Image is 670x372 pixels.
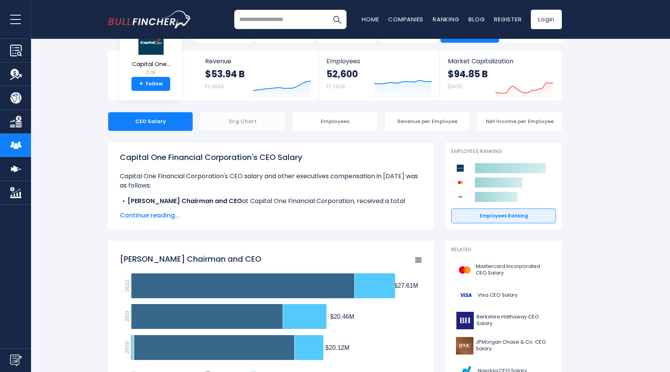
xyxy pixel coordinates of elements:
small: FY 2024 [326,83,345,90]
text: 2021 [123,311,131,322]
span: Employees [326,57,432,65]
a: Berkshire Hathaway CEO Salary [451,310,556,331]
span: JPMorgan Chase & Co. CEO Salary [476,339,551,352]
img: Mastercard Incorporated competitors logo [455,177,465,188]
div: CEO Salary [108,112,193,131]
button: Search [327,10,347,29]
strong: $53.94 B [205,68,245,80]
tspan: $20.46M [330,313,354,320]
text: 2022 [123,280,131,292]
a: Login [531,10,562,29]
tspan: $20.12M [325,344,349,351]
strong: + [139,80,143,87]
small: [DATE] [448,83,463,90]
a: Register [494,15,521,23]
span: Mastercard Incorporated CEO Salary [476,263,551,276]
img: JPM logo [456,337,473,355]
a: Revenue $53.94 B FY 2024 [197,50,319,101]
a: Blog [468,15,485,23]
img: MA logo [456,261,473,279]
img: bullfincher logo [108,10,192,28]
span: Market Capitalization [448,57,553,65]
h1: Capital One Financial Corporation's CEO Salary [120,151,422,163]
span: Capital One... [132,61,170,68]
a: +Follow [131,77,170,91]
strong: $94.85 B [448,68,488,80]
a: Home [362,15,379,23]
a: Market Capitalization $94.85 B [DATE] [440,50,561,101]
tspan: [PERSON_NAME] Chairman and CEO [120,254,261,264]
li: at Capital One Financial Corporation, received a total compensation of $27.61 M in [DATE]. [120,196,422,215]
a: JPMorgan Chase & Co. CEO Salary [451,335,556,356]
span: Revenue [205,57,311,65]
img: V logo [456,287,475,304]
div: Net Income per Employee [477,112,562,131]
div: Employees [293,112,377,131]
small: FY 2024 [205,83,224,90]
img: BRK-B logo [456,312,474,329]
div: Revenue per Employee [385,112,470,131]
p: Related [451,247,556,253]
a: Companies [388,15,423,23]
a: Employees Ranking [451,209,556,223]
span: Visa CEO Salary [478,292,518,299]
small: COF [132,69,170,76]
text: 2020 [123,341,131,354]
a: Capital One... COF [131,29,171,77]
a: Visa CEO Salary [451,285,556,306]
img: Capital One Financial Corporation competitors logo [455,163,465,173]
a: Employees 52,600 FY 2024 [319,50,439,101]
tspan: $27.61M [394,282,418,289]
p: Employees Ranking [451,148,556,155]
a: Mastercard Incorporated CEO Salary [451,259,556,281]
span: Berkshire Hathaway CEO Salary [477,314,551,327]
span: Continue reading... [120,211,422,220]
a: Ranking [433,15,459,23]
a: Go to homepage [108,10,192,28]
b: [PERSON_NAME] Chairman and CEO [128,196,242,205]
strong: 52,600 [326,68,358,80]
div: Org Chart [200,112,285,131]
img: Visa competitors logo [455,192,465,202]
p: Capital One Financial Corporation's CEO salary and other executives compensation in [DATE] was as... [120,172,422,190]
